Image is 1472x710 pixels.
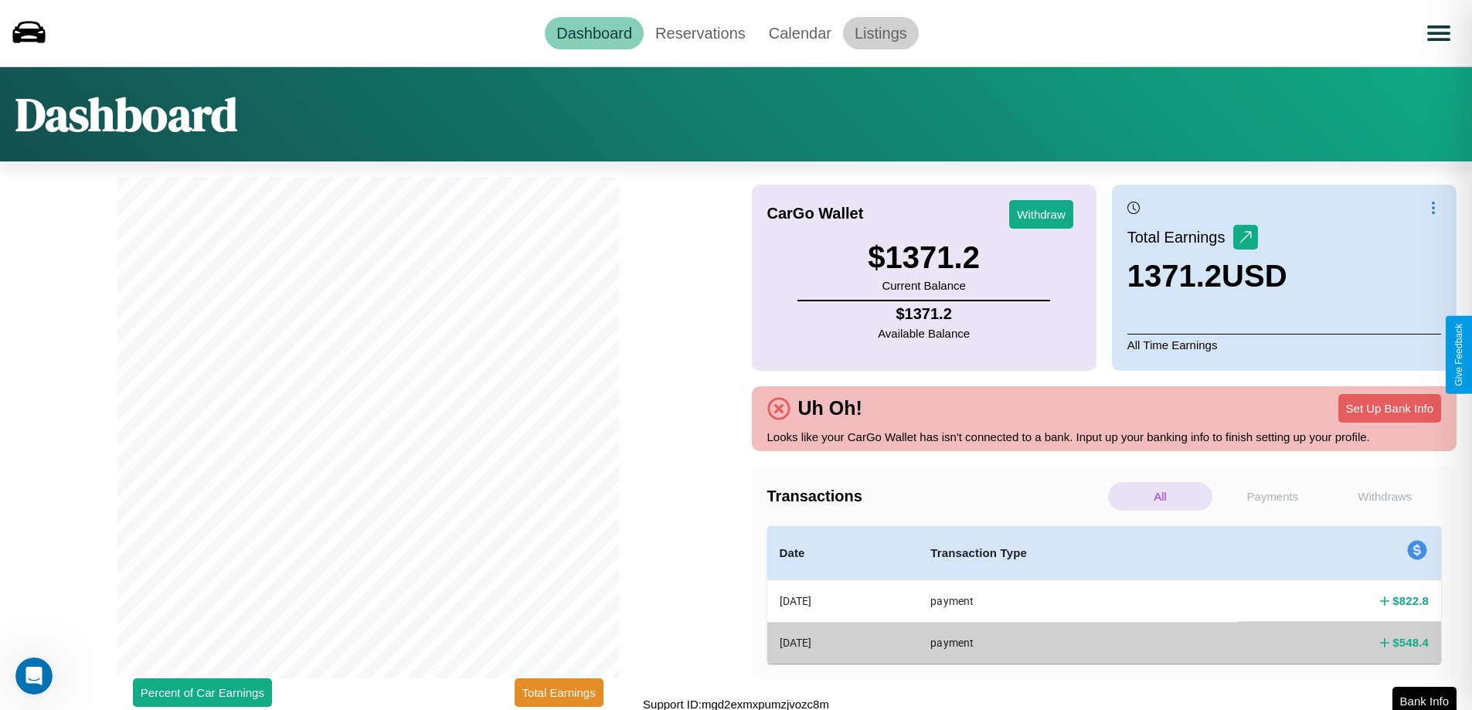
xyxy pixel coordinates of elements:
[1127,223,1233,251] p: Total Earnings
[790,397,870,420] h4: Uh Oh!
[545,17,644,49] a: Dashboard
[1127,259,1287,294] h3: 1371.2 USD
[1392,593,1429,609] h4: $ 822.8
[15,83,237,146] h1: Dashboard
[1338,394,1441,423] button: Set Up Bank Info
[767,526,1442,664] table: simple table
[918,580,1239,623] th: payment
[1220,482,1324,511] p: Payments
[15,657,53,695] iframe: Intercom live chat
[843,17,919,49] a: Listings
[767,487,1104,505] h4: Transactions
[1417,12,1460,55] button: Open menu
[767,580,919,623] th: [DATE]
[644,17,757,49] a: Reservations
[868,240,980,275] h3: $ 1371.2
[1009,200,1073,229] button: Withdraw
[780,544,906,562] h4: Date
[868,275,980,296] p: Current Balance
[1453,324,1464,386] div: Give Feedback
[878,305,970,323] h4: $ 1371.2
[1333,482,1437,511] p: Withdraws
[767,622,919,663] th: [DATE]
[767,205,864,223] h4: CarGo Wallet
[515,678,603,707] button: Total Earnings
[1392,634,1429,651] h4: $ 548.4
[1108,482,1212,511] p: All
[930,544,1226,562] h4: Transaction Type
[878,323,970,344] p: Available Balance
[918,622,1239,663] th: payment
[133,678,272,707] button: Percent of Car Earnings
[757,17,843,49] a: Calendar
[767,426,1442,447] p: Looks like your CarGo Wallet has isn't connected to a bank. Input up your banking info to finish ...
[1127,334,1441,355] p: All Time Earnings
